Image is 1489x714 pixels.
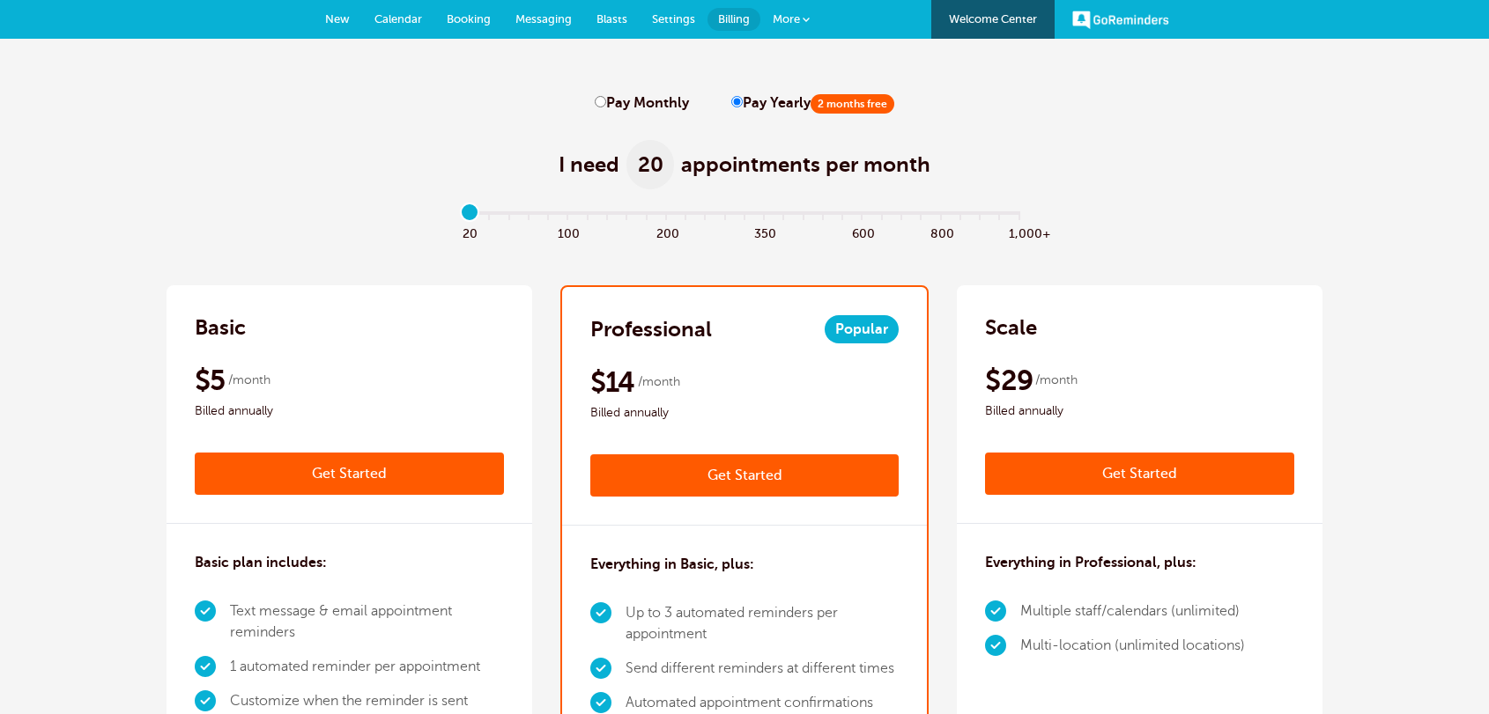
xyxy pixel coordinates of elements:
span: Settings [652,12,695,26]
li: Multiple staff/calendars (unlimited) [1020,594,1245,629]
span: 100 [558,222,577,242]
span: 20 [626,140,674,189]
li: 1 automated reminder per appointment [230,650,504,684]
span: Blasts [596,12,627,26]
span: Billed annually [985,401,1294,422]
input: Pay Monthly [595,96,606,107]
li: Text message & email appointment reminders [230,594,504,650]
span: 2 months free [811,94,894,114]
a: Get Started [590,454,900,497]
span: Billed annually [195,401,504,422]
span: $14 [590,364,635,400]
a: Get Started [985,453,1294,495]
h2: Professional [590,315,712,343]
li: Send different reminders at different times [626,651,900,686]
span: /month [228,370,270,391]
span: New [325,12,350,26]
span: Billed annually [590,402,900,423]
input: Pay Yearly2 months free [731,96,743,107]
h3: Basic plan includes: [195,552,327,573]
a: Billing [707,8,760,31]
label: Pay Monthly [595,95,689,112]
h2: Scale [985,313,1037,342]
span: 1,000+ [1009,222,1028,242]
label: Pay Yearly [731,95,894,112]
span: 200 [656,222,676,242]
span: $29 [985,363,1033,398]
span: 20 [460,222,479,242]
h2: Basic [195,313,246,342]
span: Billing [718,12,750,26]
span: Messaging [515,12,572,26]
span: /month [1035,370,1078,391]
span: More [773,12,800,26]
li: Multi-location (unlimited locations) [1020,629,1245,663]
span: /month [638,372,680,393]
h3: Everything in Professional, plus: [985,552,1196,573]
span: 600 [852,222,871,242]
h3: Everything in Basic, plus: [590,554,754,575]
span: 800 [930,222,950,242]
a: Get Started [195,453,504,495]
li: Up to 3 automated reminders per appointment [626,596,900,651]
span: I need [559,151,619,179]
span: Calendar [374,12,422,26]
span: 350 [754,222,774,242]
span: $5 [195,363,226,398]
span: appointments per month [681,151,930,179]
span: Popular [825,315,899,343]
span: Booking [447,12,491,26]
